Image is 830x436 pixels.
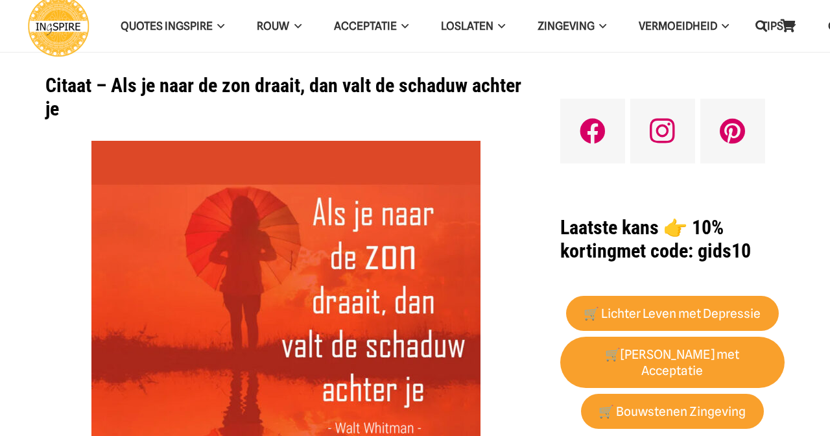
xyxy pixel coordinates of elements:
a: ROUWROUW Menu [241,10,317,43]
strong: 🛒 Bouwstenen Zingeving [599,404,746,419]
a: ZingevingZingeving Menu [521,10,622,43]
span: Loslaten [441,19,493,32]
span: QUOTES INGSPIRE Menu [213,10,224,42]
a: AcceptatieAcceptatie Menu [318,10,425,43]
span: ROUW [257,19,289,32]
span: QUOTES INGSPIRE [121,19,213,32]
a: VERMOEIDHEIDVERMOEIDHEID Menu [622,10,745,43]
strong: 🛒 Lichter Leven met Depressie [584,306,761,321]
a: 🛒 Lichter Leven met Depressie [566,296,779,332]
a: QUOTES INGSPIREQUOTES INGSPIRE Menu [104,10,241,43]
h1: met code: gids10 [560,216,785,263]
a: 🛒 Bouwstenen Zingeving [581,394,764,430]
a: Instagram [630,99,695,163]
span: VERMOEIDHEID Menu [717,10,729,42]
strong: Laatste kans 👉 10% korting [560,216,724,262]
span: TIPS Menu [783,10,795,42]
a: 🛒[PERSON_NAME] met Acceptatie [560,337,785,389]
span: Zingeving Menu [595,10,606,42]
span: Acceptatie [334,19,397,32]
span: Loslaten Menu [493,10,505,42]
a: LoslatenLoslaten Menu [425,10,521,43]
span: ROUW Menu [289,10,301,42]
strong: 🛒[PERSON_NAME] met Acceptatie [605,347,739,378]
a: Pinterest [700,99,765,163]
h1: Citaat – Als je naar de zon draait, dan valt de schaduw achter je [45,74,527,121]
span: Zingeving [538,19,595,32]
a: Facebook [560,99,625,163]
a: TIPSTIPS Menu [745,10,811,43]
span: VERMOEIDHEID [639,19,717,32]
a: Zoeken [748,10,774,42]
span: Acceptatie Menu [397,10,409,42]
